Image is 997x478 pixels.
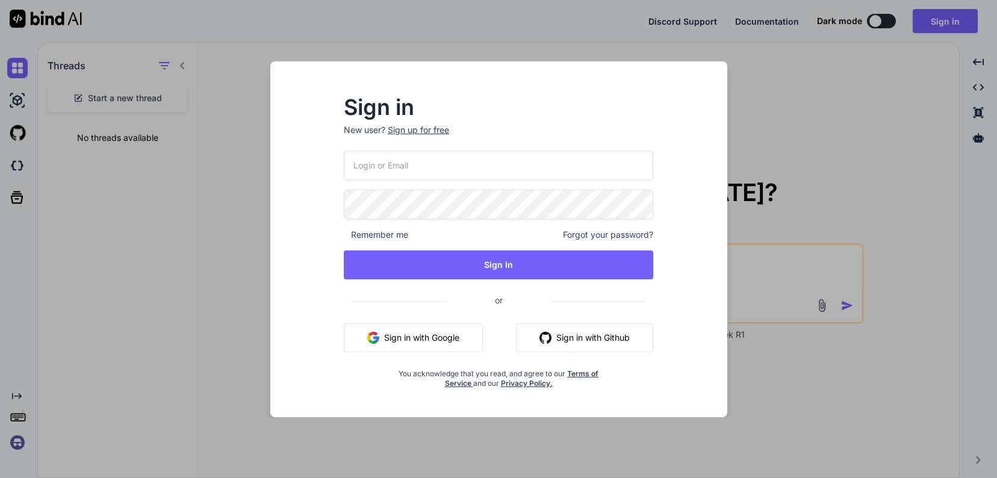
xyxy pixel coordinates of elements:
input: Login or Email [344,151,653,180]
button: Sign in with Google [344,323,483,352]
a: Privacy Policy. [501,379,553,388]
div: You acknowledge that you read, and agree to our and our [396,362,602,388]
span: Remember me [344,229,408,241]
span: Forgot your password? [563,229,653,241]
a: Terms of Service [445,369,599,388]
div: Sign up for free [388,124,449,136]
span: or [447,285,551,315]
img: google [367,332,379,344]
button: Sign In [344,250,653,279]
img: github [539,332,551,344]
h2: Sign in [344,98,653,117]
button: Sign in with Github [516,323,653,352]
p: New user? [344,124,653,151]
